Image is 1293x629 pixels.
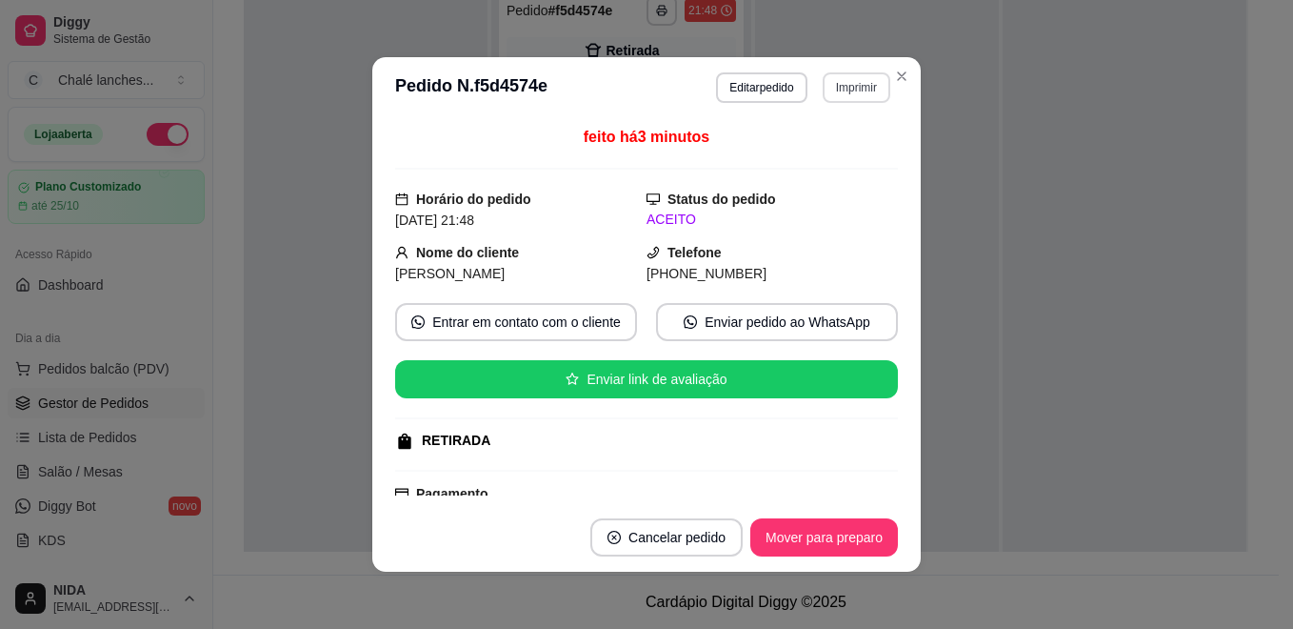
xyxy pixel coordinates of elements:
[395,213,474,228] span: [DATE] 21:48
[411,315,425,329] span: whats-app
[422,431,490,451] div: RETIRADA
[416,245,519,260] strong: Nome do cliente
[416,192,531,207] strong: Horário do pedido
[584,129,709,145] span: feito há 3 minutos
[590,518,743,557] button: close-circleCancelar pedido
[667,192,776,207] strong: Status do pedido
[395,303,637,341] button: whats-appEntrar em contato com o cliente
[667,245,722,260] strong: Telefone
[395,246,408,259] span: user
[395,193,408,206] span: calendar
[395,266,505,281] span: [PERSON_NAME]
[607,531,621,544] span: close-circle
[716,72,806,103] button: Editarpedido
[566,373,579,386] span: star
[823,72,890,103] button: Imprimir
[646,193,660,206] span: desktop
[886,61,917,91] button: Close
[395,487,408,500] span: credit-card
[646,266,766,281] span: [PHONE_NUMBER]
[646,246,660,259] span: phone
[750,518,898,557] button: Mover para preparo
[395,72,547,103] h3: Pedido N. f5d4574e
[416,486,487,501] strong: Pagamento
[395,360,898,398] button: starEnviar link de avaliação
[656,303,898,341] button: whats-appEnviar pedido ao WhatsApp
[646,210,898,230] div: ACEITO
[684,315,697,329] span: whats-app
